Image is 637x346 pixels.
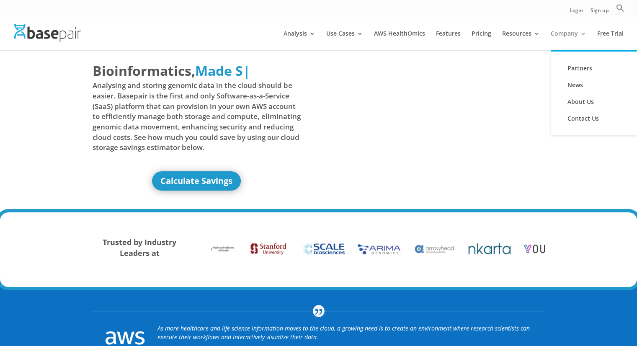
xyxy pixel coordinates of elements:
a: Search Icon Link [616,4,624,17]
strong: Trusted by Industry Leaders at [103,237,176,258]
a: Pricing [472,31,491,50]
a: Free Trial [597,31,624,50]
span: Made S [195,62,243,80]
a: Features [436,31,461,50]
a: Login [570,8,583,17]
a: Sign up [591,8,609,17]
svg: Search [616,4,624,12]
a: Calculate Savings [152,171,241,191]
img: Basepair [14,24,81,42]
a: Company [551,31,586,50]
span: | [243,62,250,80]
a: AWS HealthOmics [374,31,425,50]
i: As more healthcare and life science information moves to the cloud, a growing need is to create a... [157,324,530,341]
a: Resources [502,31,540,50]
span: Analysing and storing genomic data in the cloud should be easier. Basepair is the first and only ... [93,80,301,152]
a: Analysis [284,31,315,50]
iframe: Basepair - NGS Analysis Simplified [325,61,534,178]
a: Use Cases [326,31,363,50]
span: Bioinformatics, [93,61,195,80]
